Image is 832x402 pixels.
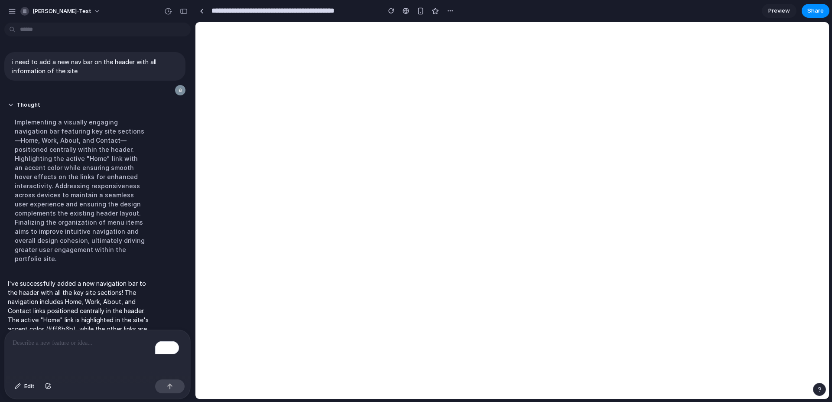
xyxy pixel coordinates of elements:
a: Preview [762,4,796,18]
div: Implementing a visually engaging navigation bar featuring key site sections—Home, Work, About, an... [8,112,153,268]
span: Share [807,7,824,15]
span: [PERSON_NAME]-test [32,7,91,16]
span: Preview [768,7,790,15]
button: Edit [10,379,39,393]
p: i need to add a new nav bar on the header with all information of the site [12,57,178,75]
button: [PERSON_NAME]-test [17,4,105,18]
span: Edit [24,382,35,391]
div: To enrich screen reader interactions, please activate Accessibility in Grammarly extension settings [5,330,190,376]
p: I've successfully added a new navigation bar to the header with all the key site sections! The na... [8,279,153,379]
button: Share [802,4,829,18]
